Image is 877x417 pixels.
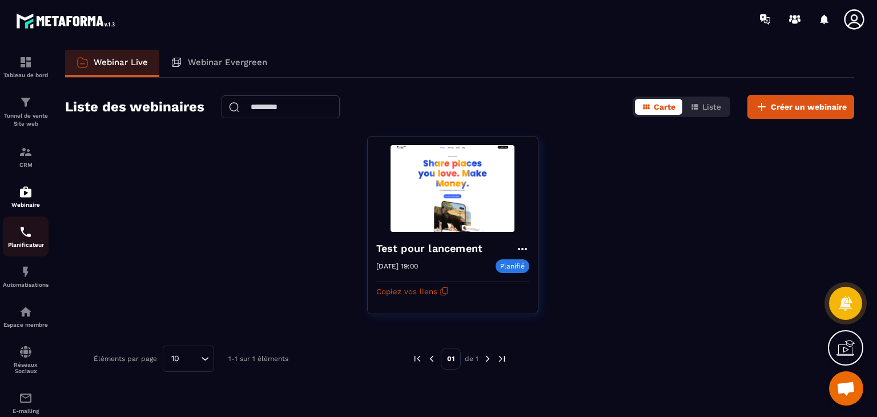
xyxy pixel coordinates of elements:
[702,102,721,111] span: Liste
[829,371,863,406] div: Ouvrir le chat
[19,185,33,199] img: automations
[19,145,33,159] img: formation
[19,345,33,359] img: social-network
[167,352,183,365] span: 10
[188,57,267,67] p: Webinar Evergreen
[94,57,148,67] p: Webinar Live
[747,95,854,119] button: Créer un webinaire
[19,391,33,405] img: email
[635,99,682,115] button: Carte
[376,262,418,270] p: [DATE] 19:00
[3,362,49,374] p: Réseaux Sociaux
[3,177,49,216] a: automationsautomationsWebinaire
[3,336,49,383] a: social-networksocial-networkRéseaux Sociaux
[3,408,49,414] p: E-mailing
[482,354,493,364] img: next
[3,47,49,87] a: formationformationTableau de bord
[376,145,529,232] img: webinar-background
[3,296,49,336] a: automationsautomationsEspace membre
[441,348,461,370] p: 01
[183,352,198,365] input: Search for option
[496,259,529,273] p: Planifié
[65,50,159,77] a: Webinar Live
[19,225,33,239] img: scheduler
[19,95,33,109] img: formation
[3,72,49,78] p: Tableau de bord
[771,101,847,113] span: Créer un webinaire
[3,282,49,288] p: Automatisations
[65,95,204,118] h2: Liste des webinaires
[427,354,437,364] img: prev
[19,305,33,319] img: automations
[228,355,288,363] p: 1-1 sur 1 éléments
[3,137,49,177] a: formationformationCRM
[3,322,49,328] p: Espace membre
[412,354,423,364] img: prev
[3,202,49,208] p: Webinaire
[497,354,507,364] img: next
[19,55,33,69] img: formation
[16,10,119,31] img: logo
[19,265,33,279] img: automations
[3,256,49,296] a: automationsautomationsAutomatisations
[94,355,157,363] p: Éléments par page
[376,240,489,256] h4: Test pour lancement
[3,242,49,248] p: Planificateur
[376,282,449,300] button: Copiez vos liens
[683,99,728,115] button: Liste
[3,87,49,137] a: formationformationTunnel de vente Site web
[654,102,675,111] span: Carte
[3,112,49,128] p: Tunnel de vente Site web
[163,346,214,372] div: Search for option
[3,162,49,168] p: CRM
[3,216,49,256] a: schedulerschedulerPlanificateur
[465,354,478,363] p: de 1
